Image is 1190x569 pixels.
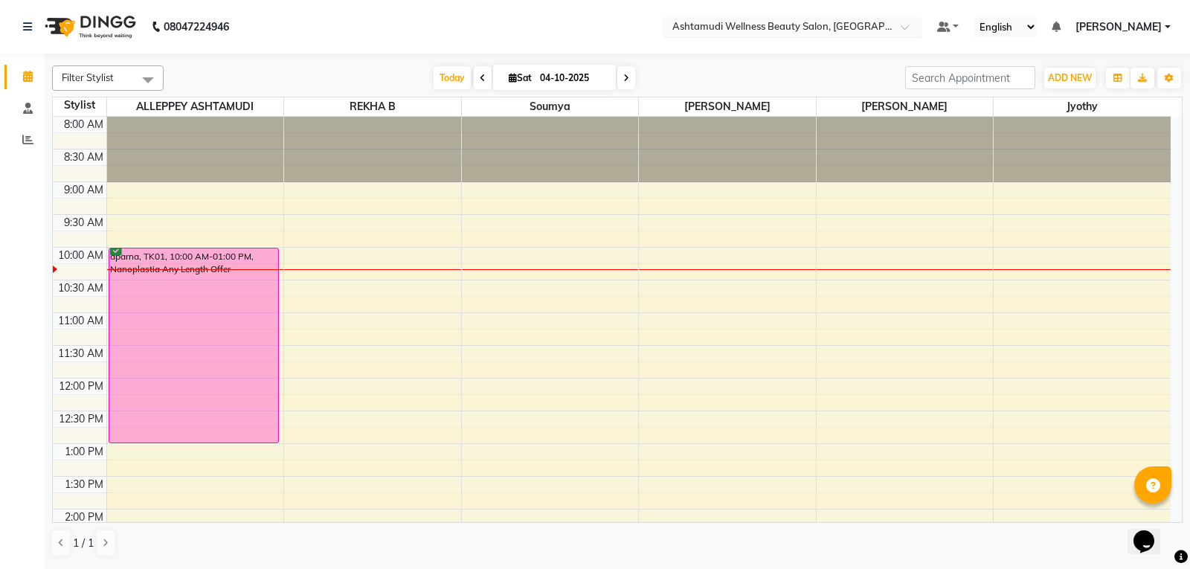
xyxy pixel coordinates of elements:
[1128,509,1175,554] iframe: chat widget
[905,66,1035,89] input: Search Appointment
[462,97,639,116] span: Soumya
[434,66,471,89] span: Today
[61,150,106,165] div: 8:30 AM
[1044,68,1096,89] button: ADD NEW
[164,6,229,48] b: 08047224946
[56,379,106,394] div: 12:00 PM
[1075,19,1162,35] span: [PERSON_NAME]
[53,97,106,113] div: Stylist
[61,117,106,132] div: 8:00 AM
[109,248,279,443] div: aparna, TK01, 10:00 AM-01:00 PM, Nanoplastia Any Length Offer
[38,6,140,48] img: logo
[55,346,106,361] div: 11:30 AM
[62,477,106,492] div: 1:30 PM
[62,509,106,525] div: 2:00 PM
[61,182,106,198] div: 9:00 AM
[107,97,284,116] span: ALLEPPEY ASHTAMUDI
[73,536,94,551] span: 1 / 1
[284,97,461,116] span: REKHA B
[535,67,610,89] input: 2025-10-04
[61,215,106,231] div: 9:30 AM
[639,97,816,116] span: [PERSON_NAME]
[817,97,994,116] span: [PERSON_NAME]
[56,411,106,427] div: 12:30 PM
[55,280,106,296] div: 10:30 AM
[55,313,106,329] div: 11:00 AM
[505,72,535,83] span: Sat
[55,248,106,263] div: 10:00 AM
[62,444,106,460] div: 1:00 PM
[994,97,1171,116] span: Jyothy
[62,71,114,83] span: Filter Stylist
[1048,72,1092,83] span: ADD NEW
